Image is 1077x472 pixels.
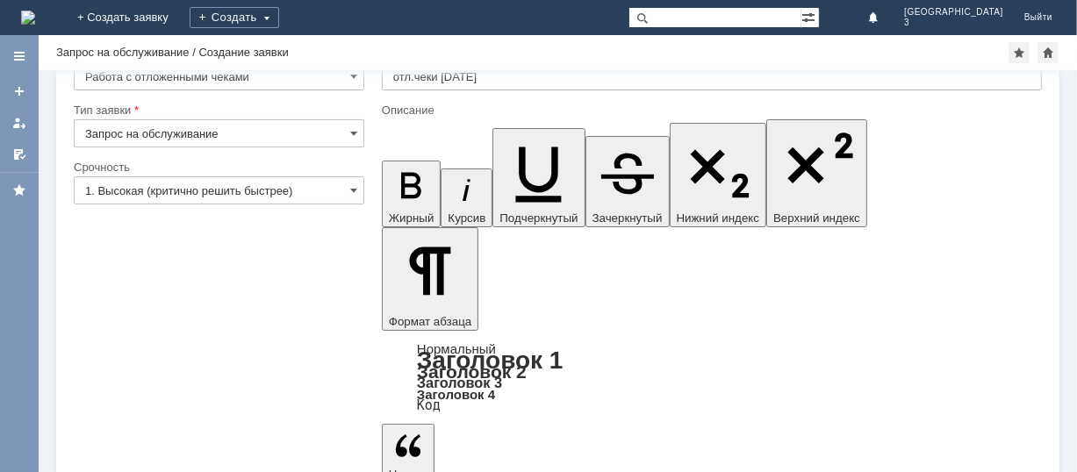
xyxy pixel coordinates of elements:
button: Жирный [382,161,442,227]
a: Заголовок 4 [417,387,495,402]
div: Описание [382,104,1038,116]
a: Нормальный [417,341,496,356]
span: Подчеркнутый [499,211,578,225]
div: Сделать домашней страницей [1038,42,1059,63]
div: Здравствуйте.Удалите пожалуйста отл.чеки.Спасибо [7,7,256,35]
div: Добавить в избранное [1009,42,1030,63]
button: Формат абзаца [382,227,478,331]
button: Подчеркнутый [492,128,585,227]
a: Мои заявки [5,109,33,137]
button: Верхний индекс [766,119,867,227]
button: Нижний индекс [670,123,767,227]
button: Курсив [441,168,492,227]
span: Нижний индекс [677,211,760,225]
div: Запрос на обслуживание / Создание заявки [56,46,289,59]
span: [GEOGRAPHIC_DATA] [904,7,1003,18]
a: Перейти на домашнюю страницу [21,11,35,25]
span: Формат абзаца [389,315,471,328]
a: Заголовок 2 [417,361,527,382]
a: Заголовок 1 [417,347,564,374]
a: Код [417,397,441,413]
a: Мои согласования [5,140,33,168]
a: Создать заявку [5,77,33,105]
span: Курсив [448,211,485,225]
div: Формат абзаца [382,343,1042,411]
div: Тип заявки [74,104,361,116]
span: Расширенный поиск [801,8,819,25]
span: Зачеркнутый [592,211,663,225]
span: Верхний индекс [773,211,860,225]
div: Создать [190,7,279,28]
div: Срочность [74,161,361,173]
button: Зачеркнутый [585,136,670,227]
img: logo [21,11,35,25]
a: Заголовок 3 [417,375,502,390]
span: 3 [904,18,1003,28]
span: Жирный [389,211,434,225]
